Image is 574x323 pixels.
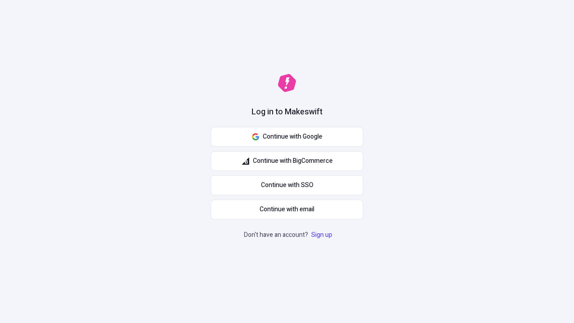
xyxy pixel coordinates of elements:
h1: Log in to Makeswift [252,106,322,118]
button: Continue with Google [211,127,363,147]
span: Continue with Google [263,132,322,142]
span: Continue with email [260,205,314,214]
a: Sign up [309,230,334,240]
button: Continue with email [211,200,363,219]
button: Continue with BigCommerce [211,151,363,171]
span: Continue with BigCommerce [253,156,333,166]
a: Continue with SSO [211,175,363,195]
p: Don't have an account? [244,230,334,240]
